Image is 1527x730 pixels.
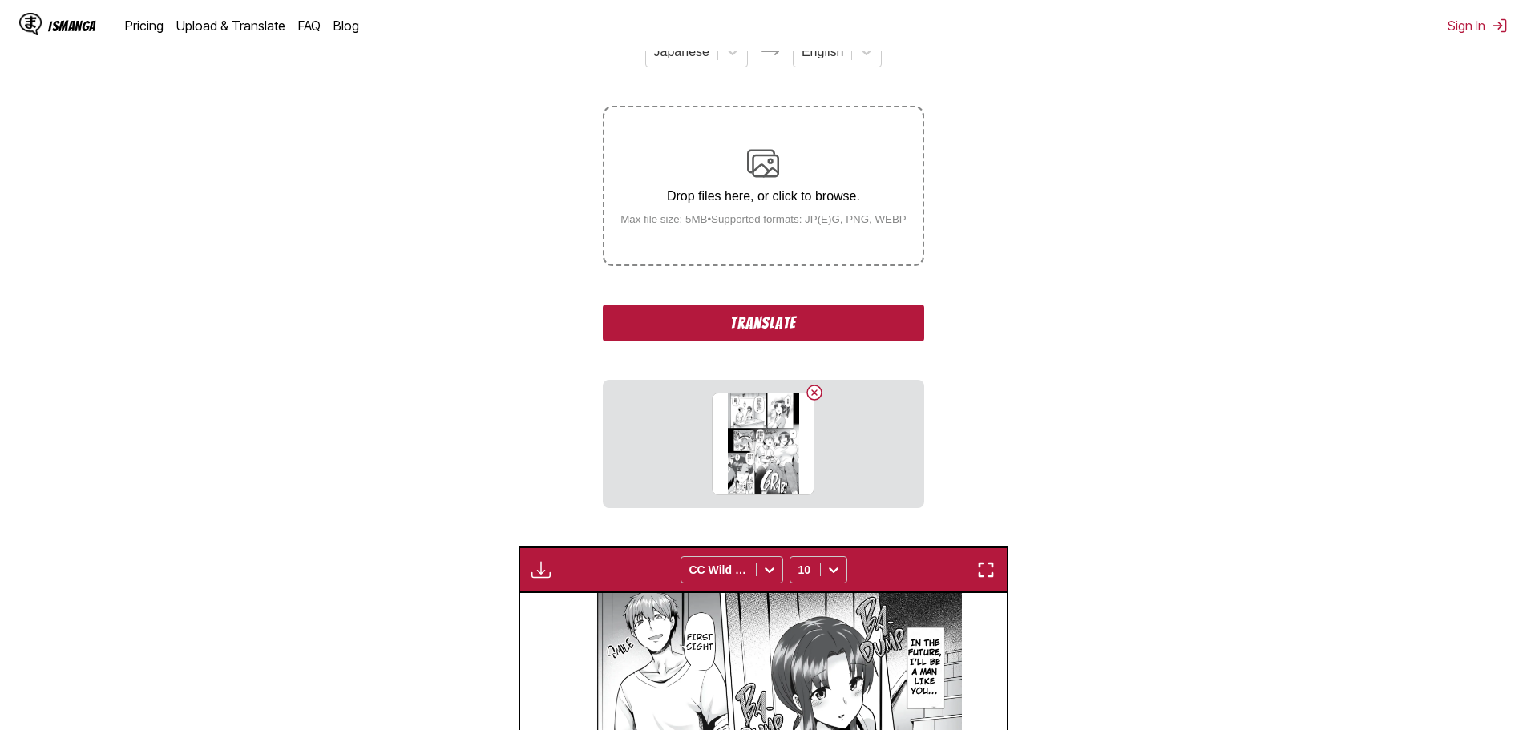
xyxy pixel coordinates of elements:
a: FAQ [298,18,321,34]
a: IsManga LogoIsManga [19,13,125,38]
a: Upload & Translate [176,18,285,34]
small: Max file size: 5MB • Supported formats: JP(E)G, PNG, WEBP [608,213,919,225]
p: In the future, I'll be a man like you... [905,635,945,700]
img: Download translated images [531,560,551,579]
div: IsManga [48,18,96,34]
img: Sign out [1492,18,1508,34]
p: First Sight [683,630,717,655]
img: IsManga Logo [19,13,42,35]
button: Sign In [1448,18,1508,34]
img: Enter fullscreen [976,560,996,579]
button: Translate [603,305,923,341]
a: Blog [333,18,359,34]
a: Pricing [125,18,164,34]
p: Drop files here, or click to browse. [608,189,919,204]
button: Delete image [805,383,824,402]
